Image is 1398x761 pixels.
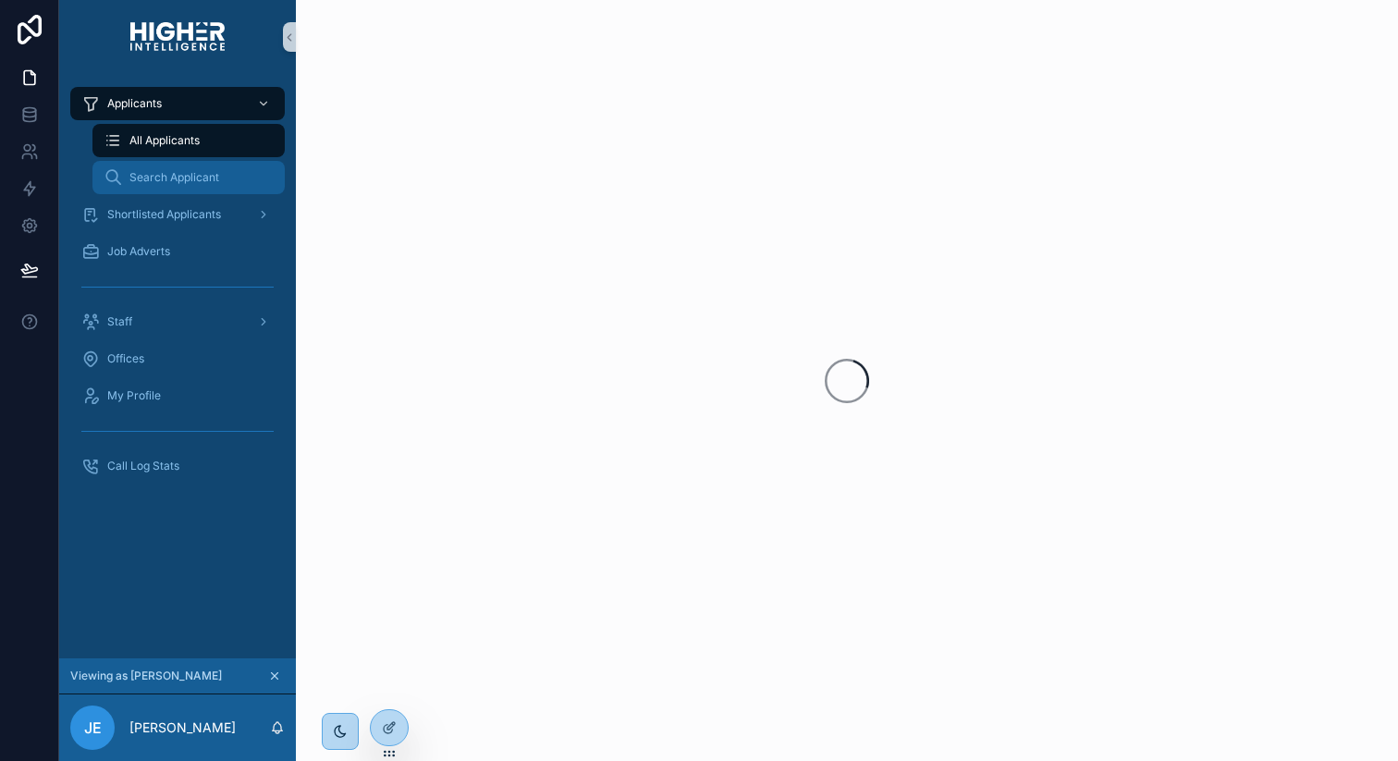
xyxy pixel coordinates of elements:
[130,22,225,52] img: App logo
[70,87,285,120] a: Applicants
[59,74,296,507] div: scrollable content
[107,388,161,403] span: My Profile
[84,717,102,739] span: JE
[129,170,219,185] span: Search Applicant
[70,342,285,375] a: Offices
[70,449,285,483] a: Call Log Stats
[70,235,285,268] a: Job Adverts
[92,124,285,157] a: All Applicants
[129,133,200,148] span: All Applicants
[70,669,222,683] span: Viewing as [PERSON_NAME]
[107,459,179,473] span: Call Log Stats
[107,96,162,111] span: Applicants
[107,351,144,366] span: Offices
[92,161,285,194] a: Search Applicant
[129,718,236,737] p: [PERSON_NAME]
[70,379,285,412] a: My Profile
[70,198,285,231] a: Shortlisted Applicants
[107,207,221,222] span: Shortlisted Applicants
[107,314,132,329] span: Staff
[70,305,285,338] a: Staff
[107,244,170,259] span: Job Adverts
